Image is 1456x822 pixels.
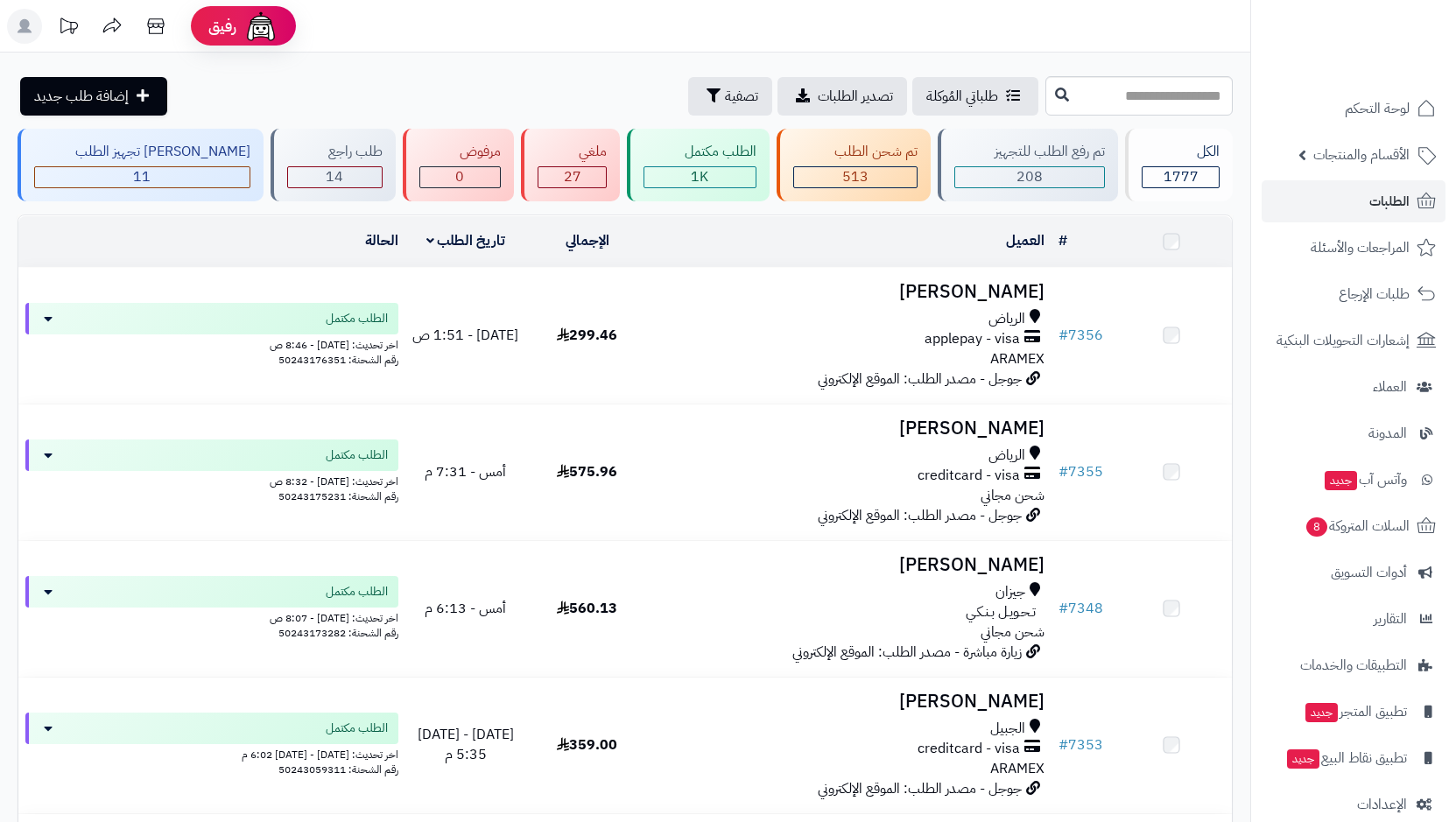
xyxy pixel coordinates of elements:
span: الجبيل [990,719,1025,739]
span: إشعارات التحويلات البنكية [1277,328,1410,353]
span: إضافة طلب جديد [34,86,129,107]
a: #7353 [1059,734,1103,755]
span: أمس - 7:31 م [425,461,506,482]
a: السلات المتروكة8 [1262,505,1445,547]
a: #7355 [1059,461,1103,482]
a: لوحة التحكم [1262,88,1445,130]
div: [PERSON_NAME] تجهيز الطلب [34,142,250,162]
span: # [1059,325,1068,346]
span: لوحة التحكم [1345,96,1410,121]
div: 1004 [644,167,756,187]
a: تم رفع الطلب للتجهيز 208 [934,129,1122,201]
span: وآتس آب [1323,467,1407,492]
span: 1K [691,166,708,187]
span: # [1059,461,1068,482]
a: طلباتي المُوكلة [912,77,1038,116]
h3: [PERSON_NAME] [655,555,1045,575]
a: الإجمالي [566,230,609,251]
div: 11 [35,167,250,187]
a: الطلب مكتمل 1K [623,129,773,201]
a: طلب راجع 14 [267,129,399,201]
span: جيزان [995,582,1025,602]
a: وآتس آبجديد [1262,459,1445,501]
a: إشعارات التحويلات البنكية [1262,320,1445,362]
a: تطبيق نقاط البيعجديد [1262,737,1445,779]
span: رفيق [208,16,236,37]
a: #7356 [1059,325,1103,346]
div: اخر تحديث: [DATE] - 8:07 ص [25,608,398,626]
a: الكل1777 [1122,129,1236,201]
span: 513 [842,166,869,187]
a: تصدير الطلبات [777,77,907,116]
a: #7348 [1059,598,1103,619]
a: # [1059,230,1067,251]
span: جديد [1305,703,1338,722]
a: تحديثات المنصة [46,9,90,48]
span: 0 [455,166,464,187]
span: جديد [1287,749,1319,769]
a: تاريخ الطلب [426,230,506,251]
a: المراجعات والأسئلة [1262,227,1445,269]
span: رقم الشحنة: 50243175231 [278,488,398,504]
span: creditcard - visa [918,739,1020,759]
span: التقارير [1374,607,1407,631]
span: 208 [1016,166,1043,187]
span: ARAMEX [990,758,1045,779]
div: مرفوض [419,142,502,162]
div: ملغي [538,142,607,162]
span: applepay - visa [925,329,1020,349]
span: تطبيق نقاط البيع [1285,746,1407,770]
span: [DATE] - [DATE] 5:35 م [418,724,514,765]
a: [PERSON_NAME] تجهيز الطلب 11 [14,129,267,201]
span: تـحـويـل بـنـكـي [966,602,1036,622]
span: السلات المتروكة [1305,514,1410,538]
span: 8 [1305,516,1328,537]
span: 1777 [1164,166,1199,187]
span: [DATE] - 1:51 ص [412,325,518,346]
a: العميل [1006,230,1045,251]
a: إضافة طلب جديد [20,77,167,116]
div: طلب راجع [287,142,383,162]
span: الإعدادات [1357,792,1407,817]
span: أدوات التسويق [1331,560,1407,585]
a: الطلبات [1262,180,1445,222]
div: الطلب مكتمل [644,142,756,162]
span: # [1059,734,1068,755]
div: تم رفع الطلب للتجهيز [954,142,1106,162]
div: اخر تحديث: [DATE] - 8:32 ص [25,471,398,489]
span: الطلب مكتمل [326,720,388,737]
span: 14 [326,166,343,187]
span: جوجل - مصدر الطلب: الموقع الإلكتروني [818,369,1022,390]
span: 359.00 [557,734,617,755]
span: الطلب مكتمل [326,310,388,327]
span: 560.13 [557,598,617,619]
div: 208 [955,167,1105,187]
div: اخر تحديث: [DATE] - [DATE] 6:02 م [25,744,398,762]
span: تطبيق المتجر [1304,699,1407,724]
h3: [PERSON_NAME] [655,418,1045,439]
div: 27 [538,167,606,187]
div: اخر تحديث: [DATE] - 8:46 ص [25,334,398,353]
a: العملاء [1262,366,1445,408]
span: جوجل - مصدر الطلب: الموقع الإلكتروني [818,778,1022,799]
a: الحالة [365,230,398,251]
span: الرياض [988,446,1025,466]
span: رقم الشحنة: 50243059311 [278,762,398,777]
span: رقم الشحنة: 50243176351 [278,352,398,368]
span: creditcard - visa [918,466,1020,486]
h3: [PERSON_NAME] [655,692,1045,712]
span: طلبات الإرجاع [1339,282,1410,306]
a: تم شحن الطلب 513 [773,129,934,201]
img: ai-face.png [243,9,278,44]
div: 14 [288,167,382,187]
a: طلبات الإرجاع [1262,273,1445,315]
a: التقارير [1262,598,1445,640]
span: شحن مجاني [981,622,1045,643]
span: الطلبات [1369,189,1410,214]
span: الطلب مكتمل [326,446,388,464]
img: logo-2.png [1337,29,1439,66]
span: رقم الشحنة: 50243173282 [278,625,398,641]
div: الكل [1142,142,1220,162]
span: 575.96 [557,461,617,482]
a: التطبيقات والخدمات [1262,644,1445,686]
